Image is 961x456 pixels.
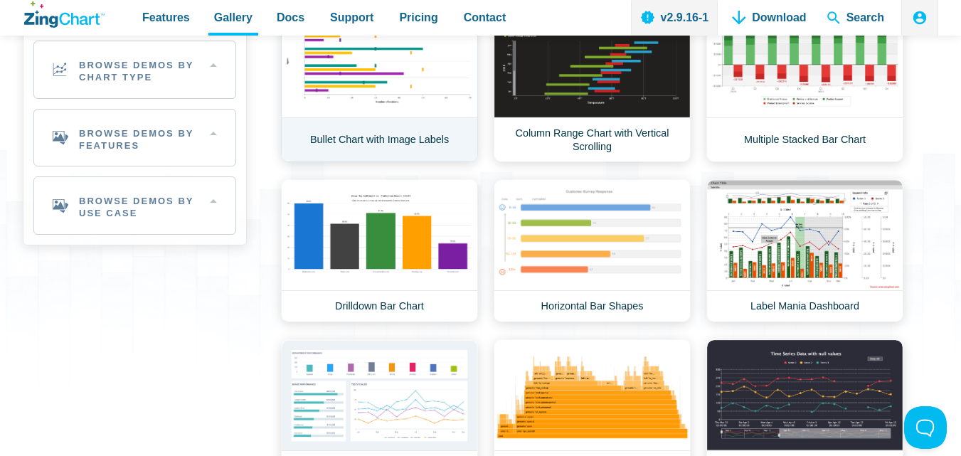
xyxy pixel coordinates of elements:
a: Label Mania Dashboard [706,179,903,322]
a: Column Range Chart with Vertical Scrolling [494,6,691,162]
span: Gallery [214,8,253,27]
span: Docs [277,8,304,27]
a: Bullet Chart with Image Labels [281,6,478,162]
h2: Browse Demos By Features [34,110,235,166]
a: Multiple Stacked Bar Chart [706,6,903,162]
a: Horizontal Bar Shapes [494,179,691,322]
span: Features [142,8,190,27]
span: Pricing [399,8,437,27]
h2: Browse Demos By Chart Type [34,41,235,98]
span: Support [330,8,373,27]
h2: Browse Demos By Use Case [34,177,235,234]
span: Contact [464,8,506,27]
a: ZingChart Logo. Click to return to the homepage [24,1,105,28]
a: Drilldown Bar Chart [281,179,478,322]
iframe: Toggle Customer Support [904,406,947,449]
